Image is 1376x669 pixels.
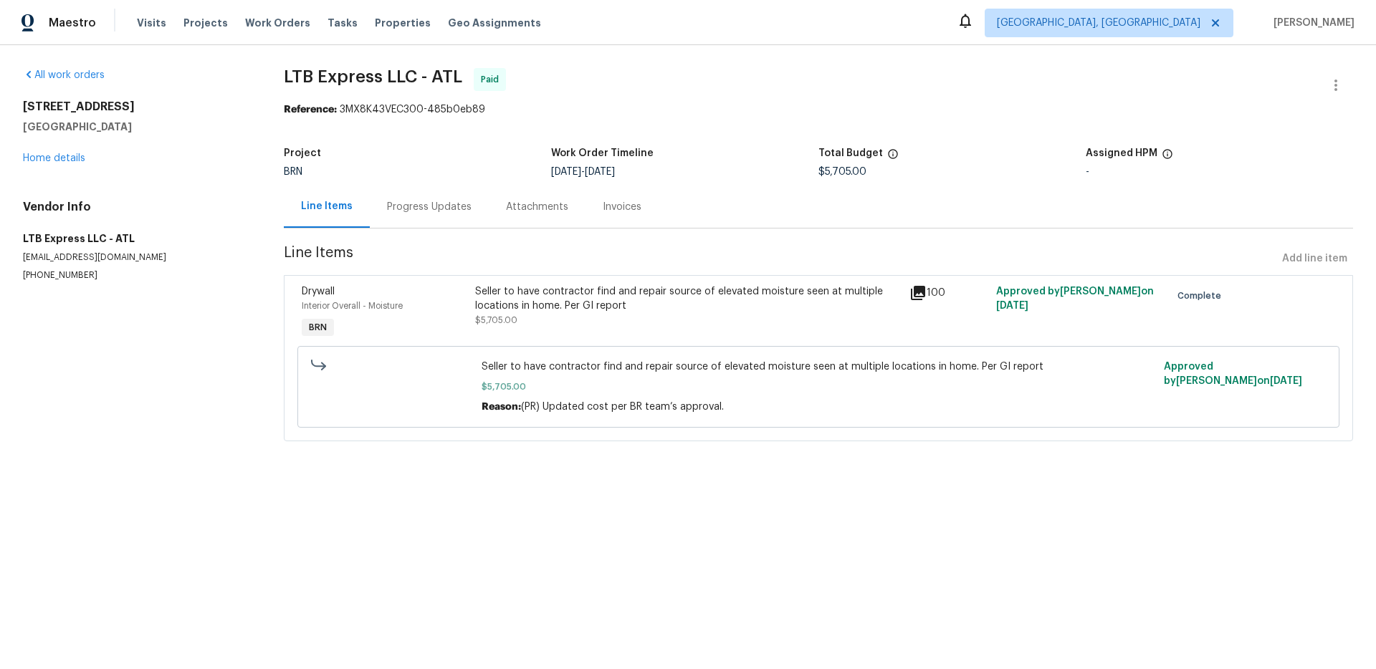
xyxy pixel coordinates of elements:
[302,287,335,297] span: Drywall
[475,284,901,313] div: Seller to have contractor find and repair source of elevated moisture seen at multiple locations ...
[23,100,249,114] h2: [STREET_ADDRESS]
[475,316,517,324] span: $5,705.00
[482,380,1155,394] span: $5,705.00
[284,105,337,115] b: Reference:
[284,246,1276,272] span: Line Items
[481,72,505,87] span: Paid
[284,102,1353,117] div: 3MX8K43VEC300-485b0eb89
[387,200,472,214] div: Progress Updates
[1164,362,1302,386] span: Approved by [PERSON_NAME] on
[23,70,105,80] a: All work orders
[23,120,249,134] h5: [GEOGRAPHIC_DATA]
[603,200,641,214] div: Invoices
[23,200,249,214] h4: Vendor Info
[303,320,333,334] span: BRN
[482,360,1155,374] span: Seller to have contractor find and repair source of elevated moisture seen at multiple locations ...
[448,16,541,30] span: Geo Assignments
[1086,167,1353,177] div: -
[1268,16,1354,30] span: [PERSON_NAME]
[818,148,883,158] h5: Total Budget
[23,231,249,246] h5: LTB Express LLC - ATL
[23,251,249,264] p: [EMAIL_ADDRESS][DOMAIN_NAME]
[284,148,321,158] h5: Project
[328,18,358,28] span: Tasks
[997,16,1200,30] span: [GEOGRAPHIC_DATA], [GEOGRAPHIC_DATA]
[887,148,899,167] span: The total cost of line items that have been proposed by Opendoor. This sum includes line items th...
[482,402,521,412] span: Reason:
[909,284,988,302] div: 100
[1162,148,1173,167] span: The hpm assigned to this work order.
[302,302,403,310] span: Interior Overall - Moisture
[1177,289,1227,303] span: Complete
[49,16,96,30] span: Maestro
[521,402,724,412] span: (PR) Updated cost per BR team’s approval.
[551,167,581,177] span: [DATE]
[23,153,85,163] a: Home details
[183,16,228,30] span: Projects
[551,148,654,158] h5: Work Order Timeline
[996,301,1028,311] span: [DATE]
[585,167,615,177] span: [DATE]
[245,16,310,30] span: Work Orders
[137,16,166,30] span: Visits
[1270,376,1302,386] span: [DATE]
[375,16,431,30] span: Properties
[506,200,568,214] div: Attachments
[301,199,353,213] div: Line Items
[551,167,615,177] span: -
[284,68,462,85] span: LTB Express LLC - ATL
[284,167,302,177] span: BRN
[23,269,249,281] p: [PHONE_NUMBER]
[1086,148,1157,158] h5: Assigned HPM
[996,287,1154,311] span: Approved by [PERSON_NAME] on
[818,167,866,177] span: $5,705.00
